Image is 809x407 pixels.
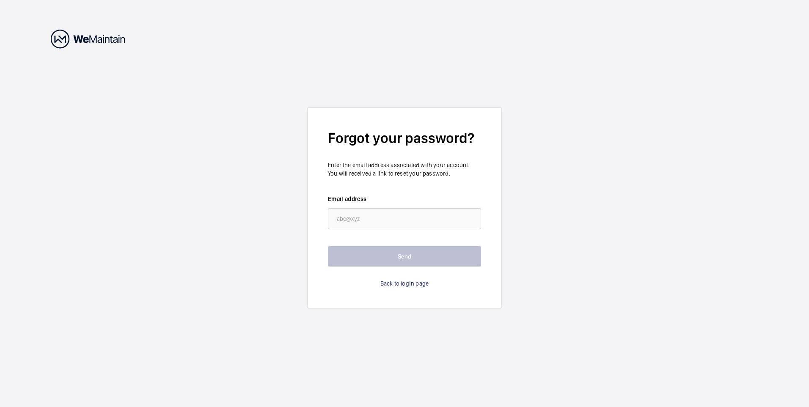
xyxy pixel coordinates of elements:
[328,128,481,148] h2: Forgot your password?
[328,246,481,267] button: Send
[328,161,481,178] p: Enter the email address associated with your account. You will received a link to reset your pass...
[328,208,481,229] input: abc@xyz
[380,279,429,288] a: Back to login page
[328,195,481,203] label: Email address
